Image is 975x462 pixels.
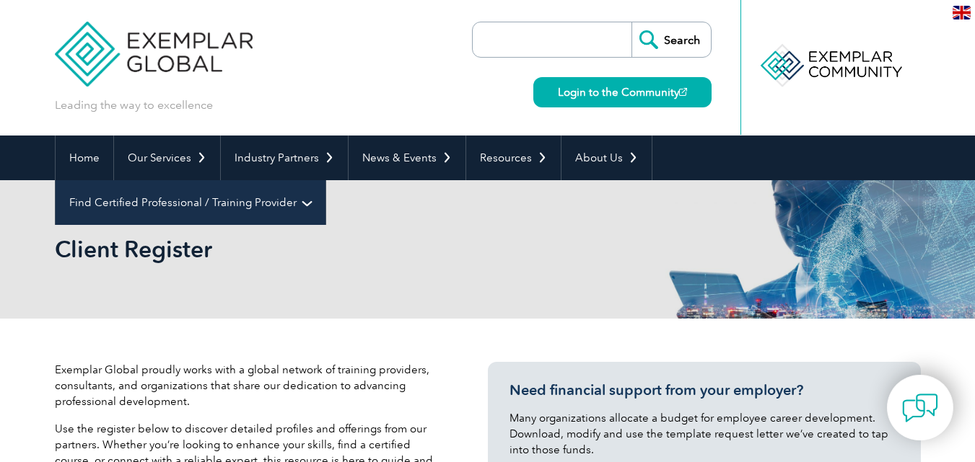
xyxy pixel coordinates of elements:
a: Our Services [114,136,220,180]
a: Login to the Community [533,77,712,107]
a: About Us [561,136,652,180]
h2: Client Register [55,238,661,261]
a: Industry Partners [221,136,348,180]
p: Leading the way to excellence [55,97,213,113]
input: Search [631,22,711,57]
img: open_square.png [679,88,687,96]
p: Many organizations allocate a budget for employee career development. Download, modify and use th... [510,410,899,458]
a: Home [56,136,113,180]
a: Resources [466,136,561,180]
img: contact-chat.png [902,390,938,426]
img: en [953,6,971,19]
p: Exemplar Global proudly works with a global network of training providers, consultants, and organ... [55,362,445,409]
a: Find Certified Professional / Training Provider [56,180,325,225]
a: News & Events [349,136,465,180]
h3: Need financial support from your employer? [510,381,899,399]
